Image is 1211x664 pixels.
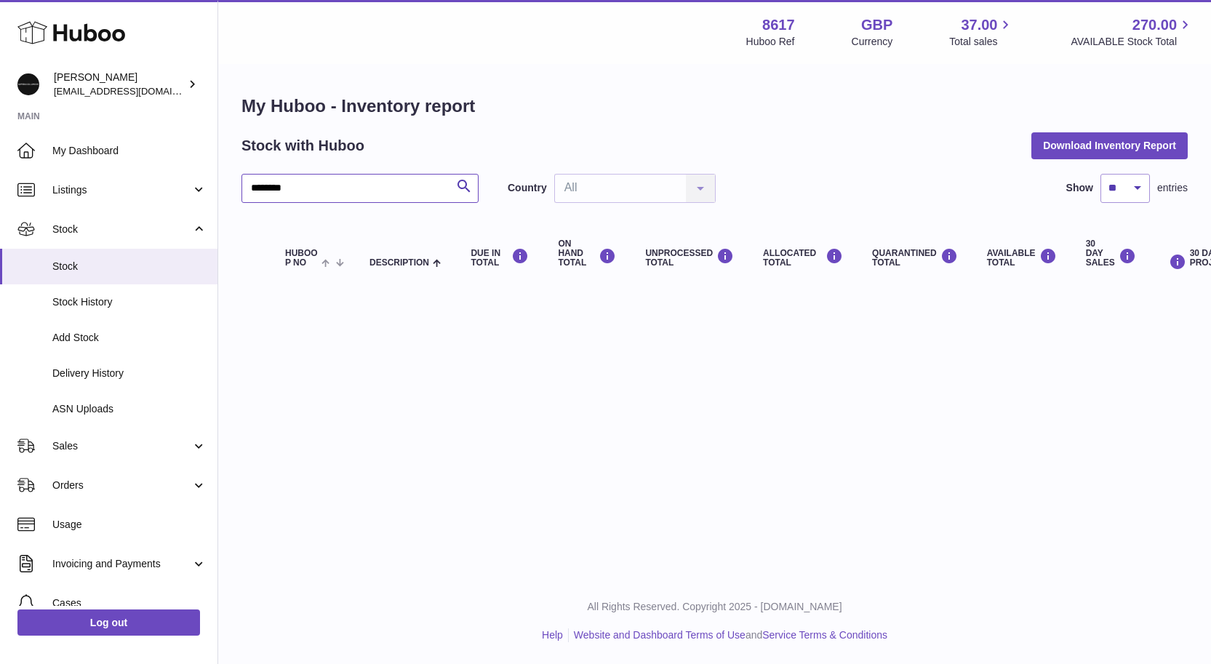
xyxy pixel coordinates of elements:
a: Website and Dashboard Terms of Use [574,629,746,641]
div: Huboo Ref [746,35,795,49]
label: Country [508,181,547,195]
span: Total sales [949,35,1014,49]
div: UNPROCESSED Total [645,248,734,268]
span: Sales [52,439,191,453]
span: Add Stock [52,331,207,345]
span: AVAILABLE Stock Total [1071,35,1194,49]
li: and [569,628,887,642]
span: Delivery History [52,367,207,380]
p: All Rights Reserved. Copyright 2025 - [DOMAIN_NAME] [230,600,1199,614]
div: ALLOCATED Total [763,248,843,268]
a: Service Terms & Conditions [762,629,887,641]
button: Download Inventory Report [1031,132,1188,159]
span: My Dashboard [52,144,207,158]
span: Invoicing and Payments [52,557,191,571]
span: [EMAIL_ADDRESS][DOMAIN_NAME] [54,85,214,97]
div: QUARANTINED Total [872,248,958,268]
h2: Stock with Huboo [241,136,364,156]
span: Listings [52,183,191,197]
div: Currency [852,35,893,49]
span: Huboo P no [285,249,318,268]
div: 30 DAY SALES [1086,239,1136,268]
span: Cases [52,596,207,610]
div: ON HAND Total [558,239,616,268]
span: Description [369,258,429,268]
strong: GBP [861,15,892,35]
span: Stock [52,260,207,273]
a: 270.00 AVAILABLE Stock Total [1071,15,1194,49]
strong: 8617 [762,15,795,35]
div: [PERSON_NAME] [54,71,185,98]
img: hello@alfredco.com [17,73,39,95]
div: AVAILABLE Total [987,248,1057,268]
a: 37.00 Total sales [949,15,1014,49]
span: ASN Uploads [52,402,207,416]
h1: My Huboo - Inventory report [241,95,1188,118]
a: Log out [17,609,200,636]
span: 37.00 [961,15,997,35]
span: Stock History [52,295,207,309]
span: Stock [52,223,191,236]
div: DUE IN TOTAL [471,248,529,268]
a: Help [542,629,563,641]
label: Show [1066,181,1093,195]
span: entries [1157,181,1188,195]
span: 270.00 [1132,15,1177,35]
span: Usage [52,518,207,532]
span: Orders [52,479,191,492]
